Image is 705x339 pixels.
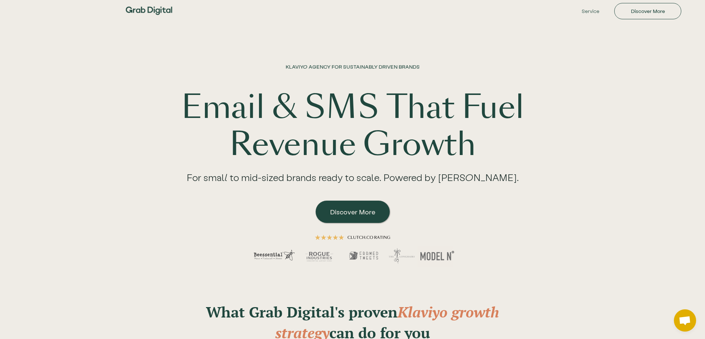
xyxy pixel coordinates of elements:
[206,302,398,322] strong: What Grab Digital's proven
[286,63,420,85] h1: KLAVIYO AGENCY FOR SUSTAINABLY DRIVEN BRANDS
[172,163,533,197] div: For small to mid-sized brands ready to scale. Powered by [PERSON_NAME].
[116,89,590,163] h1: Email & SMS That Fuel Revenue Growth
[242,223,464,279] img: hero image demonstrating a 5 star rating across multiple clients
[614,3,681,19] a: Discover More
[674,309,696,332] div: Open chat
[316,201,390,223] a: Discover More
